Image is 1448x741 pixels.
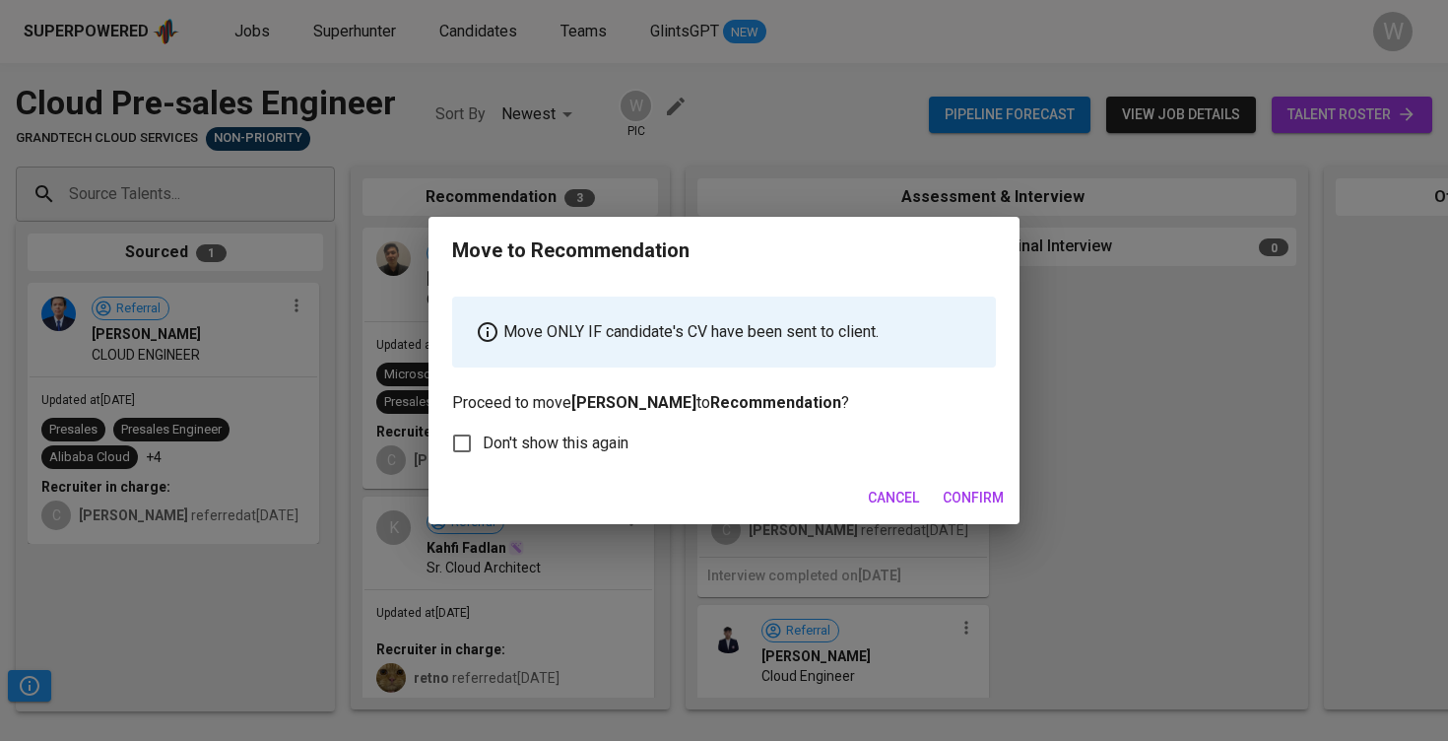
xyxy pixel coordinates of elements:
[452,297,996,368] div: Move ONLY IF candidate's CV have been sent to client.
[452,236,690,265] div: Move to Recommendation
[571,393,696,412] b: [PERSON_NAME]
[935,480,1012,516] button: Confirm
[452,297,996,415] p: Proceed to move to ?
[868,486,919,510] span: Cancel
[860,480,927,516] button: Cancel
[710,393,841,412] b: Recommendation
[483,432,628,455] span: Don't show this again
[943,486,1004,510] span: Confirm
